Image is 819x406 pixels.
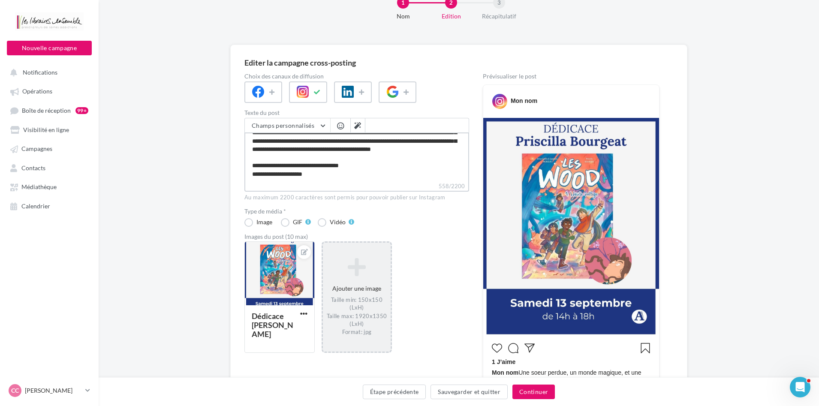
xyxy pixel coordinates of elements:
[472,12,527,21] div: Récapitulatif
[256,219,272,225] div: Image
[492,358,650,368] div: 1 J’aime
[524,343,535,353] svg: Partager la publication
[5,141,93,156] a: Campagnes
[431,385,508,399] button: Sauvegarder et quitter
[5,102,93,118] a: Boîte de réception99+
[508,343,518,353] svg: Commenter
[75,107,88,114] div: 99+
[22,88,52,95] span: Opérations
[252,122,314,129] span: Champs personnalisés
[330,219,346,225] div: Vidéo
[640,343,650,353] svg: Enregistrer
[512,385,555,399] button: Continuer
[21,202,50,210] span: Calendrier
[245,118,330,133] button: Champs personnalisés
[244,208,469,214] label: Type de média *
[5,122,93,137] a: Visibilité en ligne
[376,12,431,21] div: Nom
[790,377,810,397] iframe: Intercom live chat
[21,164,45,171] span: Contacts
[7,41,92,55] button: Nouvelle campagne
[511,96,537,105] div: Mon nom
[5,83,93,99] a: Opérations
[424,12,479,21] div: Edition
[244,110,469,116] label: Texte du post
[7,382,92,399] a: CC [PERSON_NAME]
[252,311,293,339] div: Dédicace [PERSON_NAME]
[244,59,356,66] div: Editer la campagne cross-posting
[21,145,52,153] span: Campagnes
[22,107,71,114] span: Boîte de réception
[244,182,469,192] label: 558/2200
[25,386,82,395] p: [PERSON_NAME]
[492,343,502,353] svg: J’aime
[11,386,19,395] span: CC
[244,194,469,201] div: Au maximum 2200 caractères sont permis pour pouvoir publier sur Instagram
[23,69,57,76] span: Notifications
[23,126,69,133] span: Visibilité en ligne
[21,183,57,191] span: Médiathèque
[293,219,302,225] div: GIF
[244,234,469,240] div: Images du post (10 max)
[5,198,93,214] a: Calendrier
[492,369,518,376] span: Mon nom
[363,385,426,399] button: Étape précédente
[244,73,469,79] label: Choix des canaux de diffusion
[483,73,659,79] div: Prévisualiser le post
[5,64,90,80] button: Notifications
[5,160,93,175] a: Contacts
[5,179,93,194] a: Médiathèque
